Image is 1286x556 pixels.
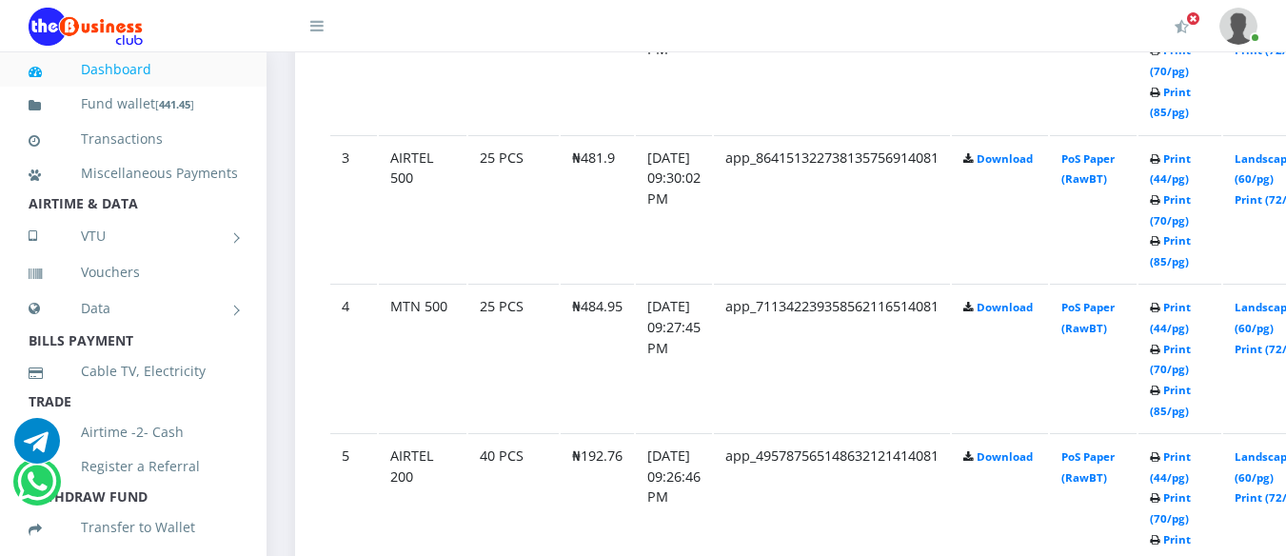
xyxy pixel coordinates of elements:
[29,151,238,195] a: Miscellaneous Payments
[159,97,190,111] b: 441.45
[1219,8,1257,45] img: User
[561,284,634,431] td: ₦484.95
[977,300,1033,314] a: Download
[1175,19,1189,34] i: Activate Your Membership
[29,285,238,332] a: Data
[1150,490,1191,526] a: Print (70/pg)
[155,97,194,111] small: [ ]
[17,473,56,505] a: Chat for support
[636,284,712,431] td: [DATE] 09:27:45 PM
[29,212,238,260] a: VTU
[636,135,712,283] td: [DATE] 09:30:02 PM
[977,151,1033,166] a: Download
[1150,85,1191,120] a: Print (85/pg)
[1061,300,1115,335] a: PoS Paper (RawBT)
[29,445,238,488] a: Register a Referral
[977,449,1033,464] a: Download
[1150,192,1191,228] a: Print (70/pg)
[29,506,238,549] a: Transfer to Wallet
[29,48,238,91] a: Dashboard
[1150,342,1191,377] a: Print (70/pg)
[1061,449,1115,485] a: PoS Paper (RawBT)
[379,284,466,431] td: MTN 500
[714,135,950,283] td: app_864151322738135756914081
[1150,449,1191,485] a: Print (44/pg)
[468,284,559,431] td: 25 PCS
[468,135,559,283] td: 25 PCS
[1061,151,1115,187] a: PoS Paper (RawBT)
[379,135,466,283] td: AIRTEL 500
[29,349,238,393] a: Cable TV, Electricity
[29,8,143,46] img: Logo
[14,432,60,464] a: Chat for support
[330,135,377,283] td: 3
[29,250,238,294] a: Vouchers
[714,284,950,431] td: app_711342239358562116514081
[29,82,238,127] a: Fund wallet[441.45]
[29,410,238,454] a: Airtime -2- Cash
[1150,300,1191,335] a: Print (44/pg)
[1186,11,1200,26] span: Activate Your Membership
[330,284,377,431] td: 4
[1150,233,1191,268] a: Print (85/pg)
[561,135,634,283] td: ₦481.9
[1150,383,1191,418] a: Print (85/pg)
[1150,151,1191,187] a: Print (44/pg)
[29,117,238,161] a: Transactions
